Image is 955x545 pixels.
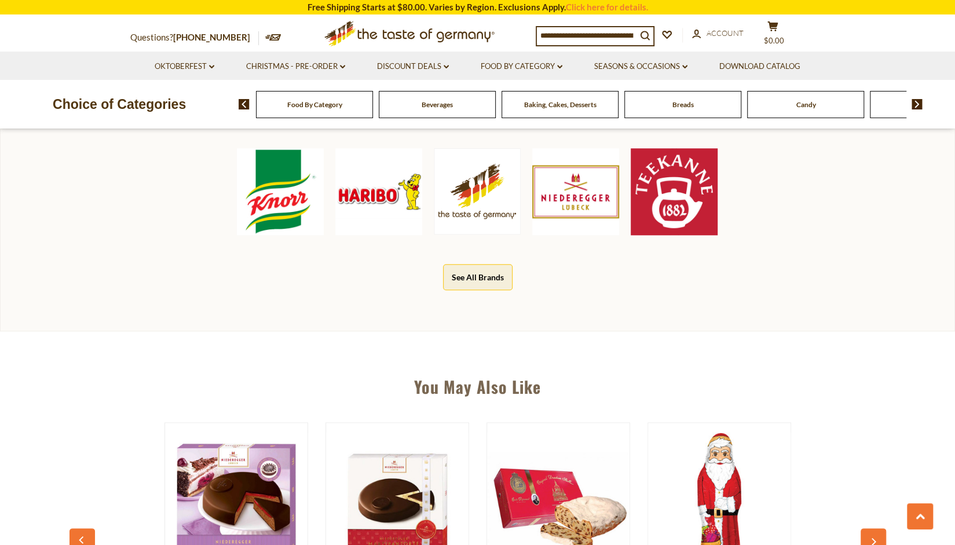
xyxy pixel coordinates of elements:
p: Questions? [130,30,259,45]
a: Discount Deals [377,60,449,73]
a: Food By Category [287,100,342,109]
button: See All Brands [443,264,513,290]
a: Seasons & Occasions [594,60,687,73]
a: Christmas - PRE-ORDER [246,60,345,73]
img: Niederegger [532,148,619,235]
a: Beverages [422,100,453,109]
span: Account [707,28,744,38]
span: $0.00 [764,36,784,45]
button: $0.00 [756,21,791,50]
a: Breads [672,100,694,109]
a: Food By Category [481,60,562,73]
a: Baking, Cakes, Desserts [524,100,597,109]
img: The Taste of Germany [434,148,521,235]
img: Teekanne [631,148,718,235]
a: Oktoberfest [155,60,214,73]
img: next arrow [912,99,923,109]
img: previous arrow [239,99,250,109]
a: [PHONE_NUMBER] [173,32,250,42]
a: Download Catalog [719,60,800,73]
img: Haribo [335,148,422,235]
a: Account [692,27,744,40]
a: Candy [796,100,815,109]
img: Knorr [237,148,324,235]
a: Click here for details. [566,2,648,12]
div: You May Also Like [75,360,880,408]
